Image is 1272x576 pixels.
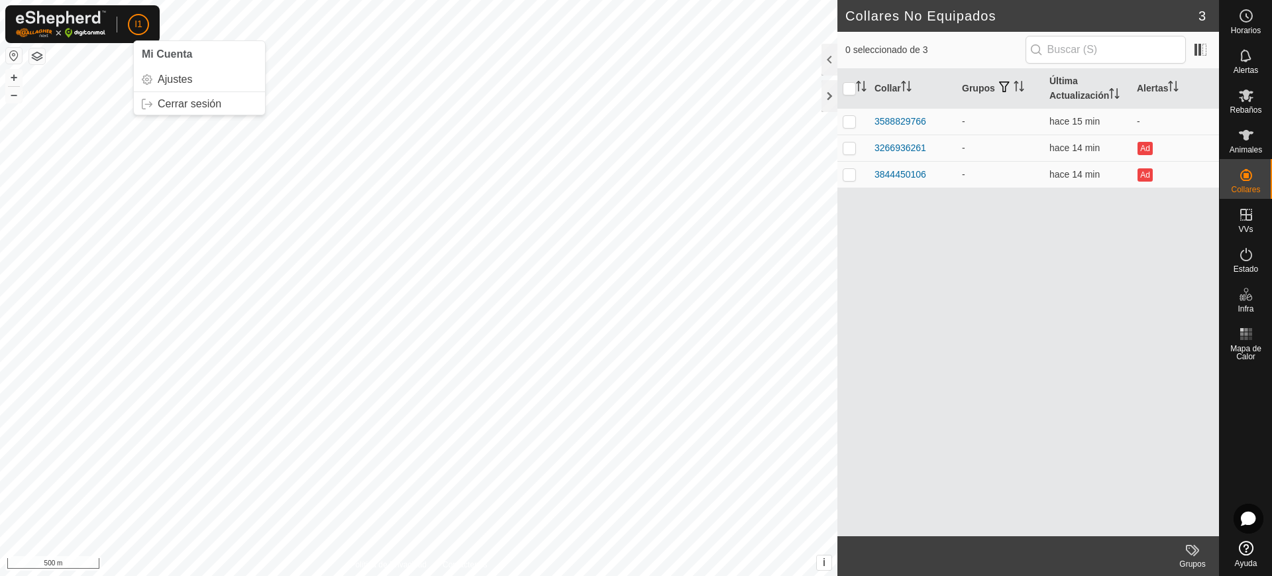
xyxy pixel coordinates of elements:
[1231,186,1260,194] span: Collares
[1238,225,1253,233] span: VVs
[1044,69,1132,109] th: Última Actualización
[823,557,825,568] span: i
[350,559,427,571] a: Política de Privacidad
[1198,6,1206,26] span: 3
[443,559,487,571] a: Contáctenos
[957,161,1044,188] td: -
[869,69,957,109] th: Collar
[874,141,926,155] div: 3266936261
[6,70,22,86] button: +
[1026,36,1186,64] input: Buscar (S)
[1138,168,1152,182] button: Ad
[16,11,106,38] img: Logo Gallagher
[957,108,1044,135] td: -
[1168,83,1179,93] p-sorticon: Activar para ordenar
[1166,558,1219,570] div: Grupos
[1049,169,1100,180] span: 13 ago 2025, 12:25
[817,555,831,570] button: i
[6,87,22,103] button: –
[957,135,1044,161] td: -
[6,48,22,64] button: Restablecer Mapa
[874,115,926,129] div: 3588829766
[1230,146,1262,154] span: Animales
[901,83,912,93] p-sorticon: Activar para ordenar
[1230,106,1261,114] span: Rebaños
[1132,69,1219,109] th: Alertas
[1014,83,1024,93] p-sorticon: Activar para ordenar
[874,168,926,182] div: 3844450106
[29,48,45,64] button: Capas del Mapa
[134,93,265,115] a: Cerrar sesión
[1223,345,1269,361] span: Mapa de Calor
[845,8,1198,24] h2: Collares No Equipados
[134,69,265,90] a: Ajustes
[1234,66,1258,74] span: Alertas
[957,69,1044,109] th: Grupos
[1238,305,1253,313] span: Infra
[1231,27,1261,34] span: Horarios
[1138,142,1152,155] button: Ad
[134,17,142,31] span: I1
[1049,143,1100,153] span: 13 ago 2025, 12:25
[158,99,221,109] span: Cerrar sesión
[1132,108,1219,135] td: -
[1234,265,1258,273] span: Estado
[856,83,867,93] p-sorticon: Activar para ordenar
[1049,116,1100,127] span: 13 ago 2025, 12:24
[142,48,192,60] span: Mi Cuenta
[1109,90,1120,101] p-sorticon: Activar para ordenar
[1220,536,1272,573] a: Ayuda
[158,74,192,85] span: Ajustes
[1235,559,1257,567] span: Ayuda
[845,43,1026,57] span: 0 seleccionado de 3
